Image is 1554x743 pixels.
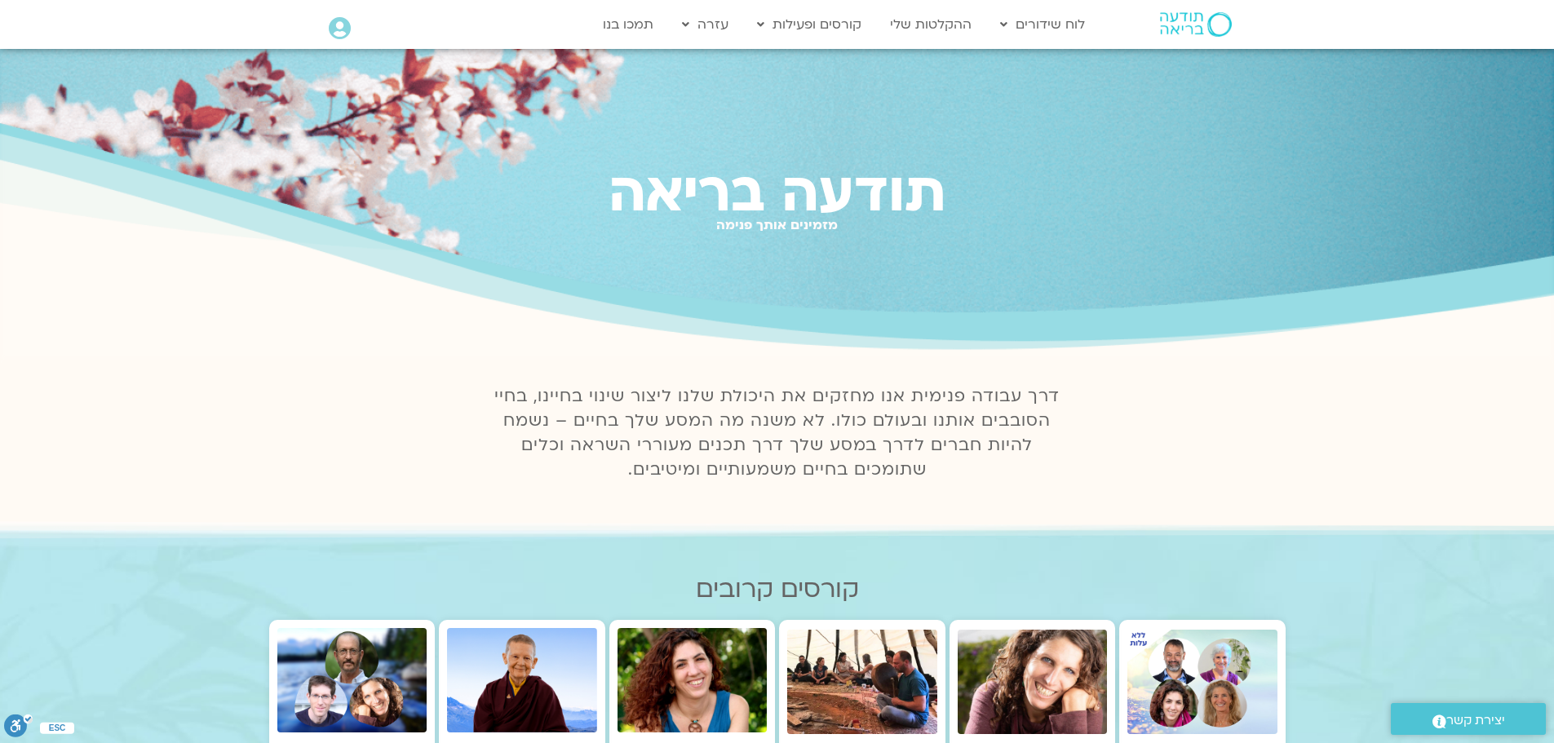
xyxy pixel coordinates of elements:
[1391,703,1546,735] a: יצירת קשר
[882,9,980,40] a: ההקלטות שלי
[595,9,662,40] a: תמכו בנו
[1160,12,1232,37] img: תודעה בריאה
[674,9,737,40] a: עזרה
[485,384,1069,482] p: דרך עבודה פנימית אנו מחזקים את היכולת שלנו ליצור שינוי בחיינו, בחיי הסובבים אותנו ובעולם כולו. לא...
[749,9,870,40] a: קורסים ופעילות
[992,9,1093,40] a: לוח שידורים
[269,575,1286,604] h2: קורסים קרובים
[1446,710,1505,732] span: יצירת קשר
